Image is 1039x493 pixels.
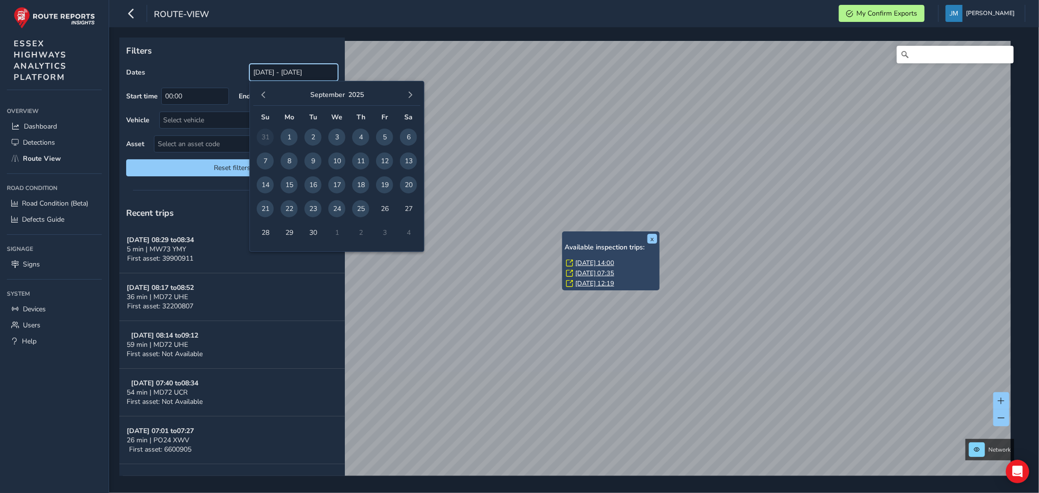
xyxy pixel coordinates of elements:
span: 29 [281,224,298,241]
span: 25 [352,200,369,217]
p: Filters [126,44,338,57]
a: Defects Guide [7,211,102,228]
div: Open Intercom Messenger [1006,460,1029,483]
span: Sa [404,113,413,122]
div: System [7,286,102,301]
strong: [DATE] 07:01 to 07:27 [127,426,194,436]
span: 4 [352,129,369,146]
span: Route View [23,154,61,163]
span: Signs [23,260,40,269]
strong: [DATE] 08:14 to 09:12 [131,331,198,340]
span: ESSEX HIGHWAYS ANALYTICS PLATFORM [14,38,67,83]
span: Defects Guide [22,215,64,224]
input: Search [897,46,1014,63]
img: diamond-layout [945,5,963,22]
span: First asset: 32200807 [127,302,193,311]
button: x [647,234,657,244]
strong: [DATE] 06:54 to 07:28 [127,474,194,483]
span: 7 [257,152,274,170]
div: Signage [7,242,102,256]
a: Dashboard [7,118,102,134]
span: 8 [281,152,298,170]
span: First asset: 39900911 [127,254,193,263]
span: First asset: Not Available [127,349,203,359]
button: [PERSON_NAME] [945,5,1018,22]
span: 22 [281,200,298,217]
span: 59 min | MD72 UHE [127,340,188,349]
span: Recent trips [126,207,174,219]
button: My Confirm Exports [839,5,925,22]
label: Dates [126,68,145,77]
span: First asset: 6600905 [129,445,191,454]
div: Road Condition [7,181,102,195]
label: End time [239,92,266,101]
div: Select vehicle [160,112,321,128]
span: We [331,113,342,122]
span: 26 [376,200,393,217]
span: 10 [328,152,345,170]
a: Signs [7,256,102,272]
span: 26 min | PO24 XWV [127,436,189,445]
img: rr logo [14,7,95,29]
span: 12 [376,152,393,170]
span: Tu [309,113,317,122]
strong: [DATE] 08:17 to 08:52 [127,283,194,292]
a: Devices [7,301,102,317]
strong: [DATE] 07:40 to 08:34 [131,379,198,388]
span: 24 [328,200,345,217]
span: 17 [328,176,345,193]
span: 5 [376,129,393,146]
span: Su [261,113,269,122]
label: Vehicle [126,115,150,125]
span: 27 [400,200,417,217]
button: September [310,90,345,99]
label: Asset [126,139,144,149]
span: 5 min | MW73 YMY [127,245,186,254]
span: Devices [23,304,46,314]
div: Overview [7,104,102,118]
a: Route View [7,151,102,167]
a: [DATE] 14:00 [575,259,614,267]
span: First asset: Not Available [127,397,203,406]
span: 16 [304,176,321,193]
span: Road Condition (Beta) [22,199,88,208]
a: Help [7,333,102,349]
span: Fr [381,113,388,122]
span: 21 [257,200,274,217]
span: Th [357,113,365,122]
strong: [DATE] 08:29 to 08:34 [127,235,194,245]
span: 36 min | MD72 UHE [127,292,188,302]
button: [DATE] 08:17 to08:5236 min | MD72 UHEFirst asset: 32200807 [119,273,345,321]
a: Detections [7,134,102,151]
span: 20 [400,176,417,193]
span: 9 [304,152,321,170]
label: Start time [126,92,158,101]
button: Reset filters [126,159,338,176]
span: 6 [400,129,417,146]
a: Users [7,317,102,333]
span: 54 min | MD72 UCR [127,388,188,397]
span: Help [22,337,37,346]
span: 15 [281,176,298,193]
span: 3 [328,129,345,146]
span: [PERSON_NAME] [966,5,1015,22]
button: [DATE] 08:29 to08:345 min | MW73 YMYFirst asset: 39900911 [119,226,345,273]
span: My Confirm Exports [856,9,917,18]
span: Select an asset code [154,136,321,152]
span: 1 [281,129,298,146]
span: 2 [304,129,321,146]
button: [DATE] 07:01 to07:2726 min | PO24 XWVFirst asset: 6600905 [119,417,345,464]
span: 30 [304,224,321,241]
a: Road Condition (Beta) [7,195,102,211]
button: [DATE] 07:40 to08:3454 min | MD72 UCRFirst asset: Not Available [119,369,345,417]
span: 14 [257,176,274,193]
span: Mo [284,113,294,122]
span: 19 [376,176,393,193]
h6: Available inspection trips: [565,244,657,252]
span: 11 [352,152,369,170]
span: Network [988,446,1011,454]
span: route-view [154,8,209,22]
span: Dashboard [24,122,57,131]
span: 28 [257,224,274,241]
span: 13 [400,152,417,170]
